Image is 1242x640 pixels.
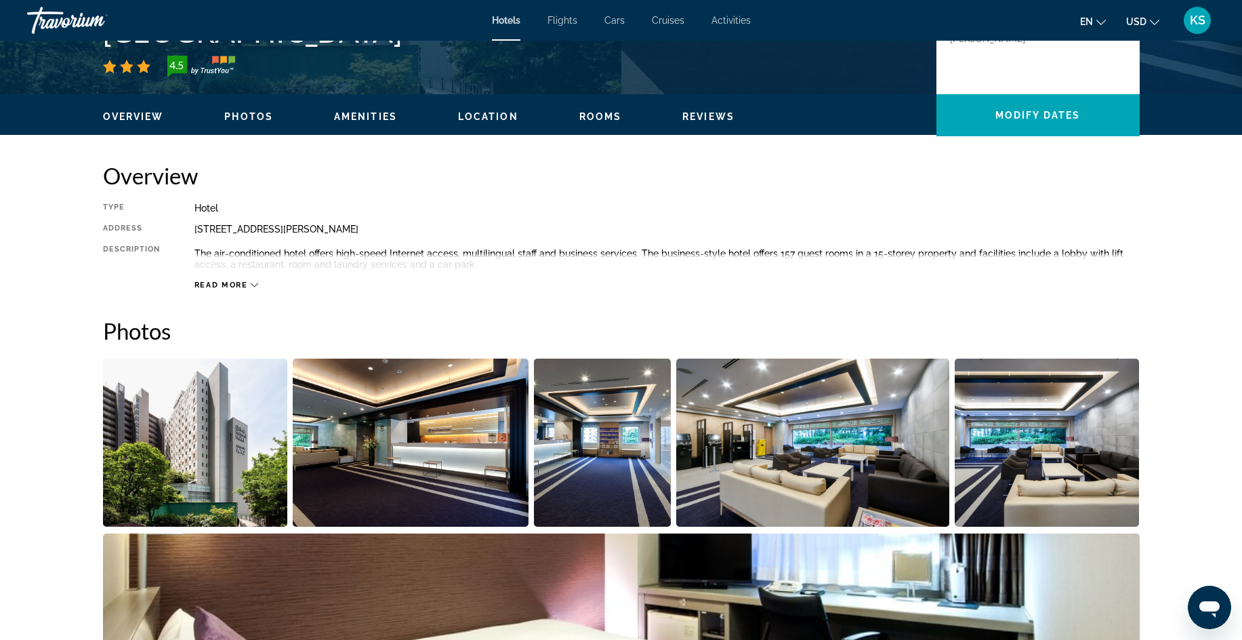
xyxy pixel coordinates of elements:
[604,15,625,26] a: Cars
[579,111,622,122] span: Rooms
[492,15,520,26] a: Hotels
[995,110,1080,121] span: Modify Dates
[1126,16,1146,27] span: USD
[652,15,684,26] a: Cruises
[103,162,1140,189] h2: Overview
[103,111,164,123] button: Overview
[1080,16,1093,27] span: en
[1126,12,1159,31] button: Change currency
[1190,14,1205,27] span: KS
[676,358,949,527] button: Open full-screen image slider
[103,358,288,527] button: Open full-screen image slider
[579,111,622,123] button: Rooms
[194,248,1140,270] p: The air-conditioned hotel offers high-speed Internet access, multilingual staff and business serv...
[27,3,163,38] a: Travorium
[194,280,259,290] button: Read more
[293,358,529,527] button: Open full-screen image slider
[163,57,190,73] div: 4.5
[194,203,1140,214] div: Hotel
[534,358,671,527] button: Open full-screen image slider
[458,111,518,123] button: Location
[1188,586,1231,629] iframe: Button to launch messaging window
[334,111,397,122] span: Amenities
[224,111,273,122] span: Photos
[547,15,577,26] a: Flights
[1180,6,1215,35] button: User Menu
[955,358,1140,527] button: Open full-screen image slider
[103,317,1140,344] h2: Photos
[194,281,248,289] span: Read more
[936,94,1140,136] button: Modify Dates
[103,203,161,214] div: Type
[103,111,164,122] span: Overview
[167,56,235,77] img: TrustYou guest rating badge
[224,111,273,123] button: Photos
[334,111,397,123] button: Amenities
[458,111,518,122] span: Location
[711,15,751,26] a: Activities
[103,224,161,235] div: Address
[682,111,734,123] button: Reviews
[1080,12,1106,31] button: Change language
[682,111,734,122] span: Reviews
[103,245,161,273] div: Description
[194,224,1140,235] div: [STREET_ADDRESS][PERSON_NAME]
